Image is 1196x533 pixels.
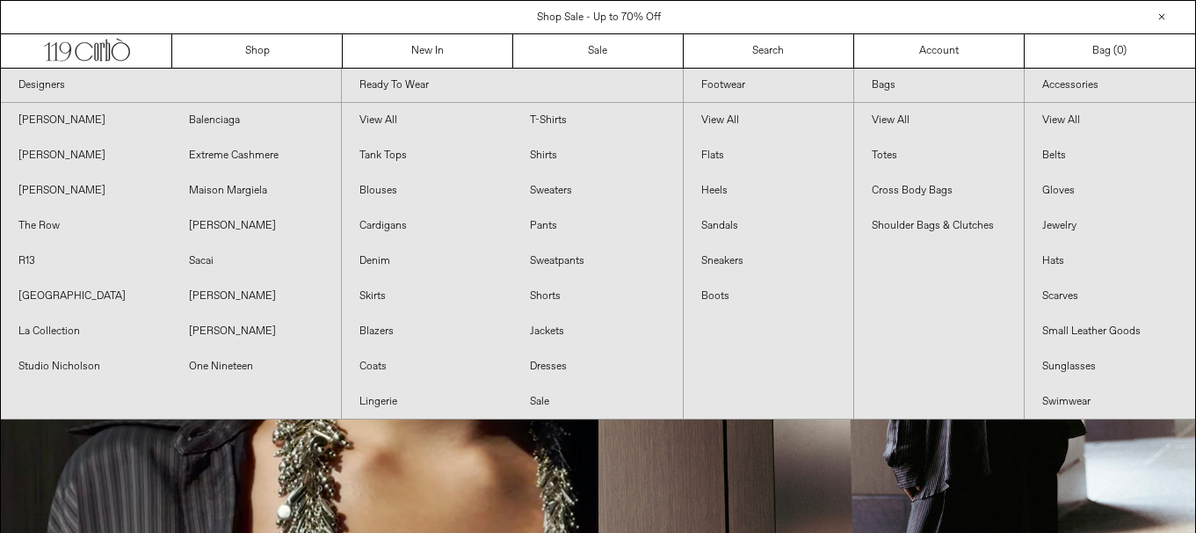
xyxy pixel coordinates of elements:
a: Denim [342,244,512,279]
a: Sandals [684,208,853,244]
a: Balenciaga [171,103,342,138]
a: Sweaters [512,173,683,208]
a: [PERSON_NAME] [1,103,171,138]
a: Sacai [171,244,342,279]
a: [PERSON_NAME] [171,208,342,244]
a: Dresses [512,349,683,384]
a: Swimwear [1025,384,1195,420]
a: Designers [1,69,341,103]
a: Cross Body Bags [854,173,1024,208]
a: [PERSON_NAME] [1,173,171,208]
a: Blazers [342,314,512,349]
span: 0 [1117,44,1123,58]
a: La Collection [1,314,171,349]
a: One Nineteen [171,349,342,384]
a: Maison Margiela [171,173,342,208]
a: Blouses [342,173,512,208]
span: ) [1117,43,1127,59]
a: [PERSON_NAME] [171,279,342,314]
a: Cardigans [342,208,512,244]
a: Sale [512,384,683,420]
a: Sale [513,34,684,68]
a: Jackets [512,314,683,349]
a: Search [684,34,854,68]
a: Account [854,34,1025,68]
a: Flats [684,138,853,173]
a: Belts [1025,138,1195,173]
a: Bags [854,69,1024,103]
a: Sneakers [684,244,853,279]
a: Extreme Cashmere [171,138,342,173]
a: Shirts [512,138,683,173]
a: Pants [512,208,683,244]
a: Skirts [342,279,512,314]
a: Shop [172,34,343,68]
a: Sweatpants [512,244,683,279]
a: Tank Tops [342,138,512,173]
a: Boots [684,279,853,314]
a: Shorts [512,279,683,314]
a: Sunglasses [1025,349,1195,384]
a: Jewelry [1025,208,1195,244]
a: Accessories [1025,69,1195,103]
a: View All [342,103,512,138]
a: Shop Sale - Up to 70% Off [537,11,661,25]
a: [PERSON_NAME] [171,314,342,349]
a: Heels [684,173,853,208]
a: Footwear [684,69,853,103]
a: Small Leather Goods [1025,314,1195,349]
a: Coats [342,349,512,384]
a: [PERSON_NAME] [1,138,171,173]
a: [GEOGRAPHIC_DATA] [1,279,171,314]
a: Studio Nicholson [1,349,171,384]
a: Scarves [1025,279,1195,314]
a: Ready To Wear [342,69,682,103]
a: Lingerie [342,384,512,420]
a: View All [1025,103,1195,138]
a: The Row [1,208,171,244]
a: Totes [854,138,1024,173]
a: Hats [1025,244,1195,279]
a: T-Shirts [512,103,683,138]
a: View All [684,103,853,138]
a: Gloves [1025,173,1195,208]
a: R13 [1,244,171,279]
a: New In [343,34,513,68]
a: Bag () [1025,34,1195,68]
a: Shoulder Bags & Clutches [854,208,1024,244]
a: View All [854,103,1024,138]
